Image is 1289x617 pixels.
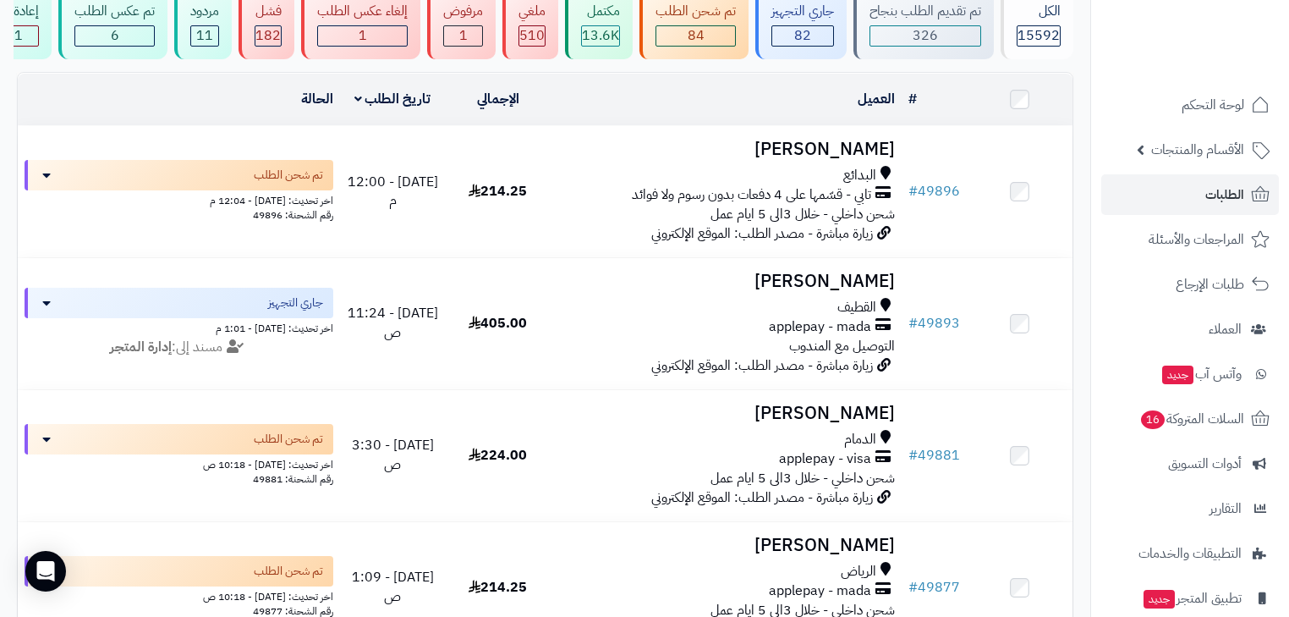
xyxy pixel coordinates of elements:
[348,172,438,212] span: [DATE] - 12:00 م
[469,181,527,201] span: 214.25
[190,2,219,21] div: مردود
[794,25,811,46] span: 82
[656,26,735,46] div: 84
[651,355,873,376] span: زيارة مباشرة - مصدر الطلب: الموقع الإلكتروني
[255,25,281,46] span: 182
[557,272,895,291] h3: [PERSON_NAME]
[557,536,895,555] h3: [PERSON_NAME]
[268,295,323,311] span: جاري التجهيز
[1144,590,1175,609] span: جديد
[469,577,527,598] span: 214.25
[843,166,876,185] span: البدائع
[769,317,871,337] span: applepay - mada
[518,2,546,21] div: ملغي
[254,431,323,448] span: تم شحن الطلب
[317,2,408,21] div: إلغاء عكس الطلب
[1101,354,1279,394] a: وآتس آبجديد
[352,567,434,607] span: [DATE] - 1:09 ص
[111,25,119,46] span: 6
[841,562,876,581] span: الرياض
[908,181,918,201] span: #
[837,298,876,317] span: القطيف
[25,551,66,592] div: Open Intercom Messenger
[253,207,333,223] span: رقم الشحنة: 49896
[352,435,434,475] span: [DATE] - 3:30 ص
[557,140,895,159] h3: [PERSON_NAME]
[459,25,468,46] span: 1
[519,26,545,46] div: 510
[858,89,895,109] a: العميل
[913,25,938,46] span: 326
[908,445,918,466] span: #
[651,223,873,244] span: زيارة مباشرة - مصدر الطلب: الموقع الإلكتروني
[1168,452,1242,476] span: أدوات التسويق
[1140,410,1166,430] span: 16
[908,577,960,598] a: #49877
[1209,497,1242,521] span: التقارير
[908,445,960,466] a: #49881
[1017,25,1060,46] span: 15592
[582,26,619,46] div: 13637
[318,26,407,46] div: 1
[655,2,736,21] div: تم شحن الطلب
[908,313,960,333] a: #49893
[870,26,980,46] div: 326
[1101,533,1279,574] a: التطبيقات والخدمات
[557,404,895,423] h3: [PERSON_NAME]
[25,190,333,208] div: اخر تحديث: [DATE] - 12:04 م
[469,313,527,333] span: 405.00
[769,581,871,601] span: applepay - mada
[688,25,705,46] span: 84
[908,313,918,333] span: #
[779,449,871,469] span: applepay - visa
[1101,399,1279,439] a: السلات المتروكة16
[789,336,895,356] span: التوصيل مع المندوب
[632,185,871,205] span: تابي - قسّمها على 4 دفعات بدون رسوم ولا فوائد
[844,430,876,449] span: الدمام
[1101,488,1279,529] a: التقارير
[1176,273,1244,296] span: طلبات الإرجاع
[908,181,960,201] a: #49896
[301,89,333,109] a: الحالة
[477,89,519,109] a: الإجمالي
[191,26,218,46] div: 11
[1162,366,1193,384] span: جديد
[196,25,213,46] span: 11
[1209,317,1242,341] span: العملاء
[1101,85,1279,125] a: لوحة التحكم
[12,338,346,357] div: مسند إلى:
[519,25,545,46] span: 510
[1205,183,1244,207] span: الطلبات
[1160,362,1242,386] span: وآتس آب
[25,318,333,336] div: اخر تحديث: [DATE] - 1:01 م
[1101,309,1279,350] a: العملاء
[582,25,619,46] span: 13.6K
[1017,2,1061,21] div: الكل
[772,26,833,46] div: 82
[254,167,323,184] span: تم شحن الطلب
[869,2,981,21] div: تم تقديم الطلب بنجاح
[443,2,483,21] div: مرفوض
[469,445,527,466] span: 224.00
[110,337,172,357] strong: إدارة المتجر
[254,563,323,580] span: تم شحن الطلب
[908,577,918,598] span: #
[25,587,333,604] div: اخر تحديث: [DATE] - 10:18 ص
[25,454,333,472] div: اخر تحديث: [DATE] - 10:18 ص
[651,488,873,508] span: زيارة مباشرة - مصدر الطلب: الموقع الإلكتروني
[255,2,282,21] div: فشل
[771,2,834,21] div: جاري التجهيز
[253,471,333,487] span: رقم الشحنة: 49881
[75,26,154,46] div: 6
[1101,264,1279,305] a: طلبات الإرجاع
[444,26,482,46] div: 1
[74,2,155,21] div: تم عكس الطلب
[1101,174,1279,215] a: الطلبات
[1139,407,1244,431] span: السلات المتروكة
[1142,587,1242,610] span: تطبيق المتجر
[359,25,367,46] span: 1
[1101,219,1279,260] a: المراجعات والأسئلة
[354,89,431,109] a: تاريخ الطلب
[1101,443,1279,484] a: أدوات التسويق
[710,204,895,224] span: شحن داخلي - خلال 3الى 5 ايام عمل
